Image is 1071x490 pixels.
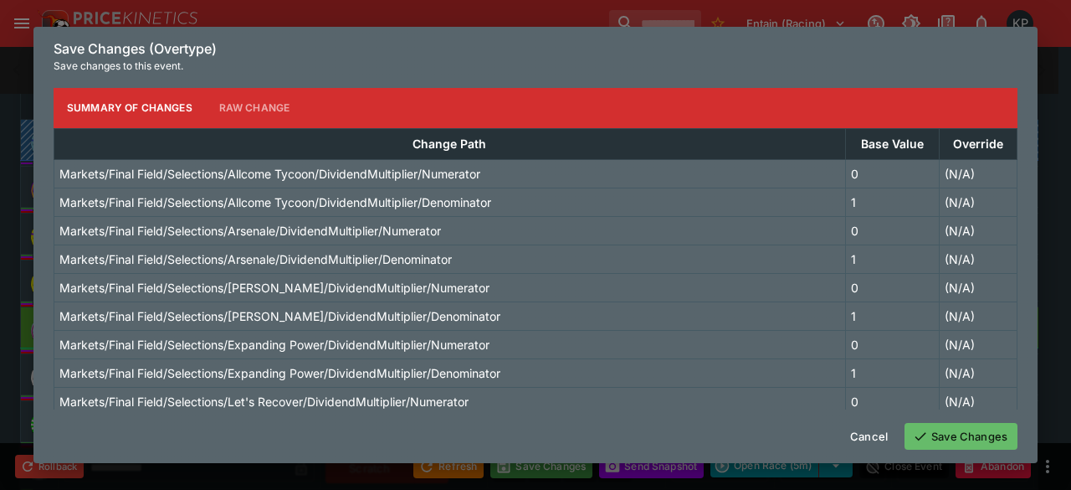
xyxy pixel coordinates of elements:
[845,273,939,302] td: 0
[904,423,1017,450] button: Save Changes
[59,307,500,325] p: Markets/Final Field/Selections/[PERSON_NAME]/DividendMultiplier/Denominator
[845,188,939,216] td: 1
[939,302,1017,330] td: (N/A)
[59,336,489,353] p: Markets/Final Field/Selections/Expanding Power/DividendMultiplier/Numerator
[59,250,452,268] p: Markets/Final Field/Selections/Arsenale/DividendMultiplier/Denominator
[939,159,1017,188] td: (N/A)
[939,273,1017,302] td: (N/A)
[54,40,1017,58] h6: Save Changes (Overtype)
[845,216,939,245] td: 0
[939,128,1017,159] th: Override
[939,387,1017,415] td: (N/A)
[845,128,939,159] th: Base Value
[206,88,304,128] button: Raw Change
[840,423,898,450] button: Cancel
[939,330,1017,358] td: (N/A)
[845,245,939,273] td: 1
[54,88,206,128] button: Summary of Changes
[59,364,500,382] p: Markets/Final Field/Selections/Expanding Power/DividendMultiplier/Denominator
[59,222,441,240] p: Markets/Final Field/Selections/Arsenale/DividendMultiplier/Numerator
[939,188,1017,216] td: (N/A)
[845,302,939,330] td: 1
[939,216,1017,245] td: (N/A)
[845,358,939,387] td: 1
[845,159,939,188] td: 0
[939,358,1017,387] td: (N/A)
[845,387,939,415] td: 0
[845,330,939,358] td: 0
[54,128,846,159] th: Change Path
[939,245,1017,273] td: (N/A)
[54,58,1017,75] p: Save changes to this event.
[59,165,480,183] p: Markets/Final Field/Selections/Allcome Tycoon/DividendMultiplier/Numerator
[59,393,469,410] p: Markets/Final Field/Selections/Let's Recover/DividendMultiplier/Numerator
[59,193,491,211] p: Markets/Final Field/Selections/Allcome Tycoon/DividendMultiplier/Denominator
[59,279,489,297] p: Markets/Final Field/Selections/[PERSON_NAME]/DividendMultiplier/Numerator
